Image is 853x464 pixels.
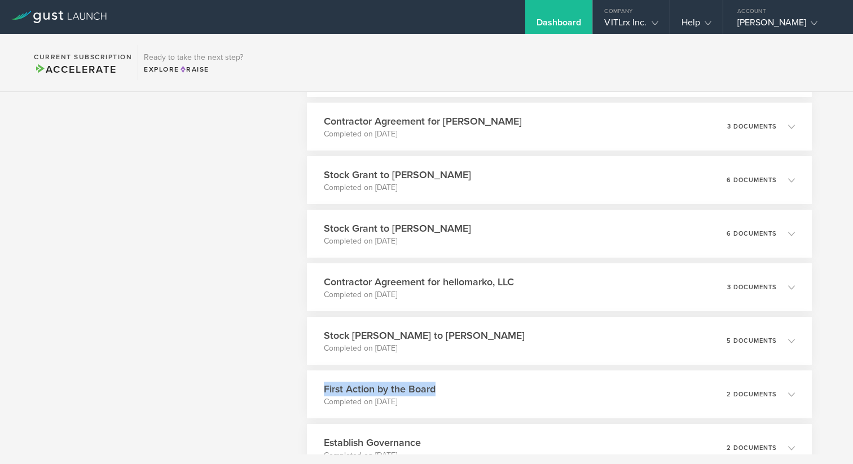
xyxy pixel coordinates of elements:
[179,65,209,73] span: Raise
[324,382,436,396] h3: First Action by the Board
[144,64,243,74] div: Explore
[727,123,777,130] p: 3 documents
[737,17,833,34] div: [PERSON_NAME]
[324,236,471,247] p: Completed on [DATE]
[324,182,471,193] p: Completed on [DATE]
[324,275,514,289] h3: Contractor Agreement for hellomarko, LLC
[324,396,436,408] p: Completed on [DATE]
[324,221,471,236] h3: Stock Grant to [PERSON_NAME]
[727,231,777,237] p: 6 documents
[324,343,525,354] p: Completed on [DATE]
[138,45,249,80] div: Ready to take the next step?ExploreRaise
[144,54,243,61] h3: Ready to take the next step?
[537,17,582,34] div: Dashboard
[604,17,658,34] div: VITLrx Inc.
[727,445,777,451] p: 2 documents
[727,391,777,397] p: 2 documents
[727,338,777,344] p: 5 documents
[324,450,421,461] p: Completed on [DATE]
[324,435,421,450] h3: Establish Governance
[34,63,116,76] span: Accelerate
[324,328,525,343] h3: Stock [PERSON_NAME] to [PERSON_NAME]
[324,289,514,301] p: Completed on [DATE]
[681,17,711,34] div: Help
[727,177,777,183] p: 6 documents
[324,167,471,182] h3: Stock Grant to [PERSON_NAME]
[324,114,522,129] h3: Contractor Agreement for [PERSON_NAME]
[324,129,522,140] p: Completed on [DATE]
[34,54,132,60] h2: Current Subscription
[727,284,777,290] p: 3 documents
